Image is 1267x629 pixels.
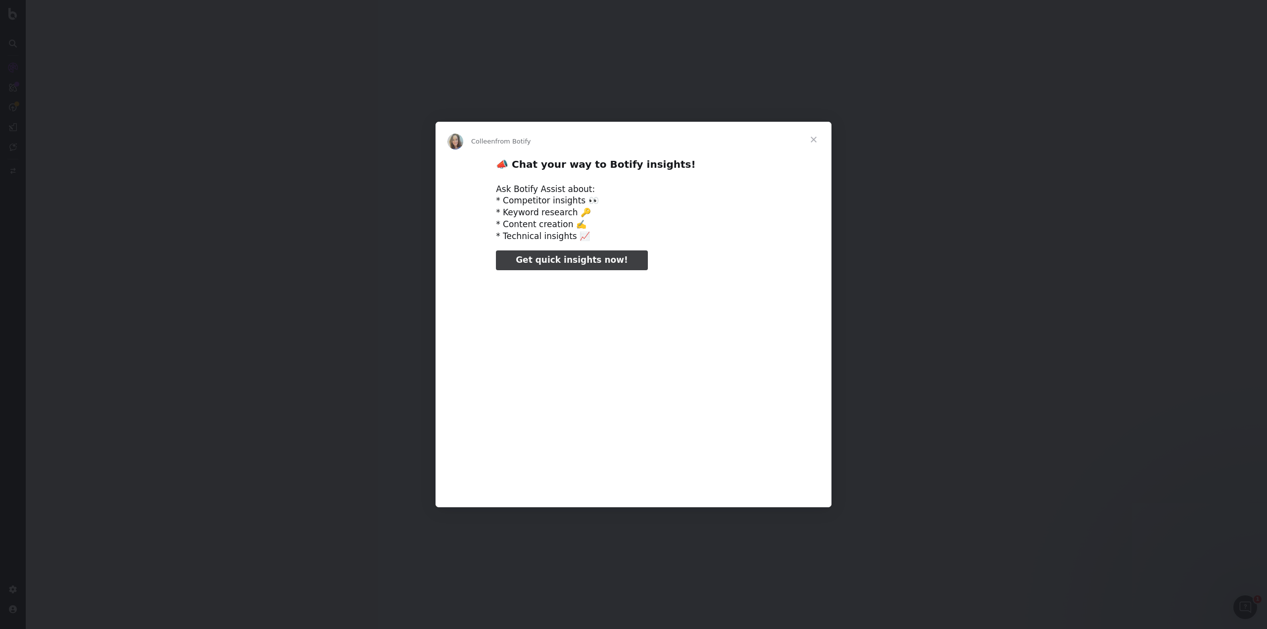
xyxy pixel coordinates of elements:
[516,255,628,265] span: Get quick insights now!
[796,122,831,157] span: Close
[496,184,771,242] div: Ask Botify Assist about: * Competitor insights 👀 * Keyword research 🔑 * Content creation ✍️ * Tec...
[447,134,463,149] img: Profile image for Colleen
[471,138,495,145] span: Colleen
[496,250,647,270] a: Get quick insights now!
[495,138,531,145] span: from Botify
[496,158,771,176] h2: 📣 Chat your way to Botify insights!
[427,279,840,485] video: Play video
